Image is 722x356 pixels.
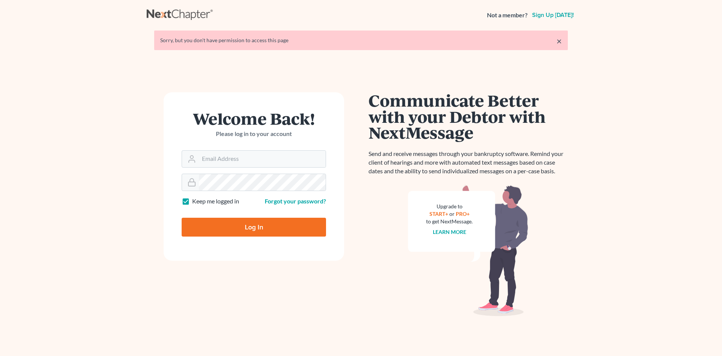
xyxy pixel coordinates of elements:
input: Email Address [199,151,326,167]
span: or [449,211,455,217]
strong: Not a member? [487,11,528,20]
a: PRO+ [456,211,470,217]
h1: Communicate Better with your Debtor with NextMessage [369,92,568,141]
p: Please log in to your account [182,130,326,138]
p: Send and receive messages through your bankruptcy software. Remind your client of hearings and mo... [369,150,568,176]
label: Keep me logged in [192,197,239,206]
a: Forgot your password? [265,197,326,205]
div: Upgrade to [426,203,473,210]
input: Log In [182,218,326,237]
a: Sign up [DATE]! [531,12,575,18]
img: nextmessage_bg-59042aed3d76b12b5cd301f8e5b87938c9018125f34e5fa2b7a6b67550977c72.svg [408,185,528,316]
div: to get NextMessage. [426,218,473,225]
div: Sorry, but you don't have permission to access this page [160,37,562,44]
a: × [557,37,562,46]
a: START+ [429,211,448,217]
a: Learn more [433,229,466,235]
h1: Welcome Back! [182,110,326,127]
